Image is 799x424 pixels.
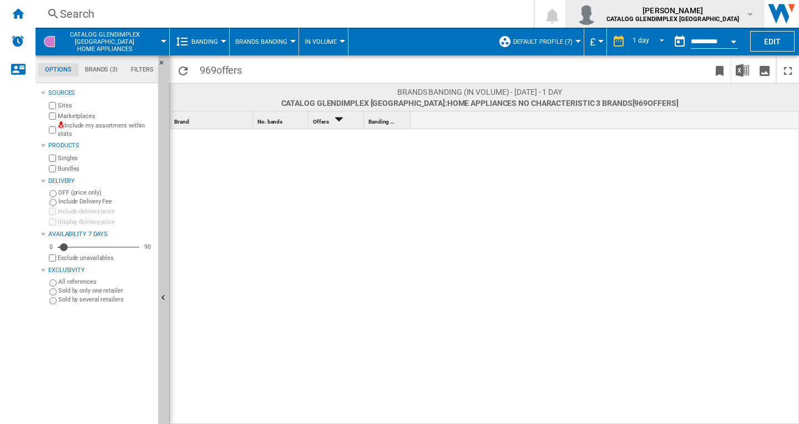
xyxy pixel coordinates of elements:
input: Sold by only one retailer [49,288,57,295]
button: Open calendar [724,30,744,50]
md-tab-item: Options [38,63,78,76]
button: Reload [172,57,194,83]
button: Edit [750,31,795,52]
span: Brands banding (In volume) - [DATE] - 1 day [281,86,679,98]
img: alerts-logo.svg [11,34,24,48]
div: Sort Descending [311,111,363,129]
input: Singles [49,155,56,162]
div: Exclusivity [48,266,154,275]
button: In volume [305,28,342,55]
md-tab-item: Brands (3) [78,63,124,76]
button: Brands Banding [235,28,293,55]
label: OFF (price only) [58,188,154,197]
label: Sold by only one retailer [58,287,154,295]
span: Default profile (7) [513,38,573,45]
span: No. bands [257,119,282,125]
input: Bundles [49,165,56,172]
span: CATALOG GLENDIMPLEX UK:Home appliances [61,31,148,53]
div: Sort None [255,111,308,129]
label: Bundles [58,165,154,173]
div: Products [48,141,154,150]
div: Sort None [366,111,411,129]
input: OFF (price only) [49,190,57,197]
div: Offers Sort Descending [311,111,363,129]
div: CATALOG GLENDIMPLEX [GEOGRAPHIC_DATA]Home appliances [41,28,164,55]
input: Sites [49,102,56,109]
md-menu: Currency [584,28,607,55]
button: Default profile (7) [513,28,578,55]
span: In volume [305,38,337,45]
input: Include delivery price [49,208,56,215]
input: Include my assortment within stats [49,123,56,137]
img: profile.jpg [575,3,598,25]
span: offers [648,99,676,108]
label: Sold by several retailers [58,295,154,304]
div: 90 [141,243,154,251]
span: Banding [368,119,389,125]
span: £ [590,36,595,48]
span: Brands Banding [235,38,287,45]
button: £ [590,28,601,55]
img: mysite-not-bg-18x18.png [58,121,64,128]
label: All references [58,278,154,286]
input: Display delivery price [49,254,56,262]
span: Banding [191,38,218,45]
div: No. bands Sort None [255,111,308,129]
span: Sort Descending [330,119,347,125]
md-slider: Availability [58,242,139,253]
div: 0 [47,243,55,251]
label: Display delivery price [58,218,154,226]
md-tab-item: Filters [124,63,160,76]
span: Offers [313,119,328,125]
button: Download as image [754,57,776,83]
label: Exclude unavailables [58,254,154,262]
button: Maximize [777,57,799,83]
label: Include Delivery Fee [58,197,154,206]
div: Banding [175,28,224,55]
div: Sort None [172,111,252,129]
button: CATALOG GLENDIMPLEX [GEOGRAPHIC_DATA]Home appliances [61,28,159,55]
input: Marketplaces [49,113,56,120]
input: Sold by several retailers [49,297,57,304]
span: CATALOG GLENDIMPLEX [GEOGRAPHIC_DATA]:Home appliances No characteristic 3 brands [281,98,679,109]
button: md-calendar [669,30,691,53]
span: [PERSON_NAME] [606,5,739,16]
div: Brand Sort None [172,111,252,129]
button: Bookmark this report [709,57,731,83]
label: Marketplaces [58,112,154,120]
label: Include my assortment within stats [58,121,154,139]
label: Sites [58,101,154,110]
span: offers [216,64,242,76]
span: 969 [194,57,247,80]
div: Delivery [48,177,154,186]
span: [969 ] [633,99,679,108]
div: Default profile (7) [498,28,578,55]
label: Singles [58,154,154,162]
img: excel-24x24.png [736,64,749,77]
button: Banding [191,28,224,55]
button: Hide [158,55,171,75]
div: Search [60,6,505,22]
span: Brand [174,119,189,125]
div: Sources [48,89,154,98]
button: Download in Excel [731,57,754,83]
div: Availability 7 Days [48,230,154,239]
md-select: REPORTS.WIZARD.STEPS.REPORT.STEPS.REPORT_OPTIONS.PERIOD: 1 day [631,33,669,51]
input: Display delivery price [49,218,56,226]
input: All references [49,279,57,287]
div: Banding Sort None [366,111,411,129]
b: CATALOG GLENDIMPLEX [GEOGRAPHIC_DATA] [606,16,739,23]
input: Include Delivery Fee [49,199,57,206]
label: Include delivery price [58,207,154,216]
div: 1 day [633,37,649,44]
